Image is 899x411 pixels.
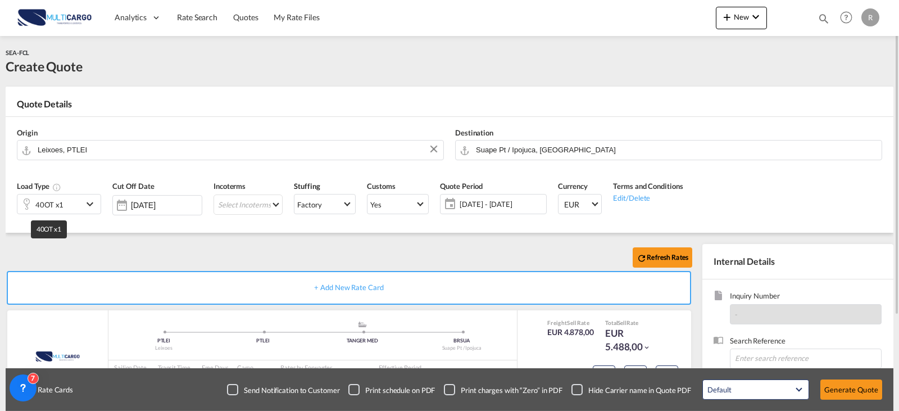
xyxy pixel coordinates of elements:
md-icon: icon-chevron-down [83,197,100,211]
span: Sell [618,319,626,326]
div: Factory [297,200,321,209]
md-select: Select Customs: Yes [367,194,429,214]
md-icon: assets/icons/custom/ship-fill.svg [356,322,369,327]
div: Hide Carrier name in Quote PDF [588,385,691,395]
button: Edit [656,365,678,386]
span: - [735,310,738,319]
span: Load Type [17,182,61,191]
input: Search by Door/Port [38,140,438,160]
span: Rate Cards [32,385,73,395]
div: EUR 5.488,00 [605,327,661,354]
span: Incoterms [214,182,246,191]
div: 40OT x1icon-chevron-down [17,194,101,214]
md-select: Select Incoterms [214,195,283,215]
img: 82db67801a5411eeacfdbd8acfa81e61.png [17,5,93,30]
span: EUR [564,199,590,210]
span: 40OT x1 [37,225,61,233]
button: Delete [624,365,647,386]
div: Send Notification to Customer [244,385,339,395]
span: + Add New Rate Card [314,283,383,292]
div: icon-magnify [818,12,830,29]
span: Sell [567,319,576,326]
div: Print schedule on PDF [365,385,435,395]
span: Inquiry Number [730,291,882,304]
div: Sailing Date [114,363,147,372]
span: Rate Search [177,12,217,22]
div: Default [707,385,731,394]
md-icon: icon-refresh [637,253,647,263]
md-input-container: Leixoes, PTLEI [17,140,444,160]
div: Freight Rate [547,319,594,327]
div: 40OT x1 [35,197,63,213]
input: Search by Door/Port [476,140,876,160]
md-checkbox: Checkbox No Ink [227,384,339,395]
button: Copy [593,365,615,386]
span: Quotes [233,12,258,22]
md-select: Select Currency: € EUREuro [558,194,602,214]
img: MultiCargo [21,342,95,371]
div: Rates by Forwarder [280,363,367,372]
div: Quote Details [6,98,893,116]
div: Total Rate [605,319,661,327]
span: Analytics [115,12,147,23]
div: TANGER MED [313,337,412,345]
span: Search Reference [730,336,882,349]
span: Help [837,8,856,27]
span: SEA-FCL [6,49,29,56]
md-input-container: Suape Pt / Ipojuca, BRSUA [455,140,882,160]
span: New [720,12,762,21]
span: Customs [367,182,395,191]
div: + Add New Rate Card [7,271,691,305]
span: Stuffing [294,182,320,191]
span: My Rate Files [274,12,320,22]
div: Yes [370,200,382,209]
div: Cargo [237,363,272,372]
span: Currency [558,182,587,191]
md-icon: icon-magnify [818,12,830,25]
div: EUR 4.878,00 [547,327,594,338]
button: icon-plus 400-fgNewicon-chevron-down [716,7,767,29]
md-select: Select Stuffing: Factory [294,194,356,214]
span: Origin [17,128,37,137]
div: PTLEI [114,337,214,345]
div: Effective Period [379,363,421,372]
div: Help [837,8,861,28]
div: R [861,8,879,26]
div: Edit/Delete [613,192,683,203]
div: Suape Pt / Ipojuca [412,345,511,352]
md-icon: icon-information-outline [52,183,61,192]
md-icon: icon-chevron-down [643,344,651,351]
b: Refresh Rates [647,253,688,261]
md-icon: icon-calendar [441,197,454,211]
input: Select [131,201,202,210]
div: Internal Details [702,244,893,279]
md-checkbox: Checkbox No Ink [348,384,435,395]
div: Create Quote [6,57,83,75]
div: PTLEI [214,337,313,345]
div: Free Days [202,363,229,372]
md-checkbox: Checkbox No Ink [571,384,691,395]
input: Enter search reference [730,349,882,369]
div: Transit Time [158,363,190,372]
button: Generate Quote [820,380,882,400]
button: Clear Input [425,141,442,157]
md-icon: icon-chevron-down [749,10,762,24]
div: Leixoes [114,345,214,352]
md-icon: icon-plus 400-fg [720,10,734,24]
button: icon-refreshRefresh Rates [633,247,692,268]
md-checkbox: Checkbox No Ink [444,384,562,395]
div: BRSUA [412,337,511,345]
span: Destination [455,128,493,137]
div: Print charges with “Zero” in PDF [461,385,562,395]
span: [DATE] - [DATE] [457,196,546,212]
span: Cut Off Date [112,182,155,191]
span: Terms and Conditions [613,182,683,191]
span: Quote Period [440,182,483,191]
span: [DATE] - [DATE] [460,199,543,209]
